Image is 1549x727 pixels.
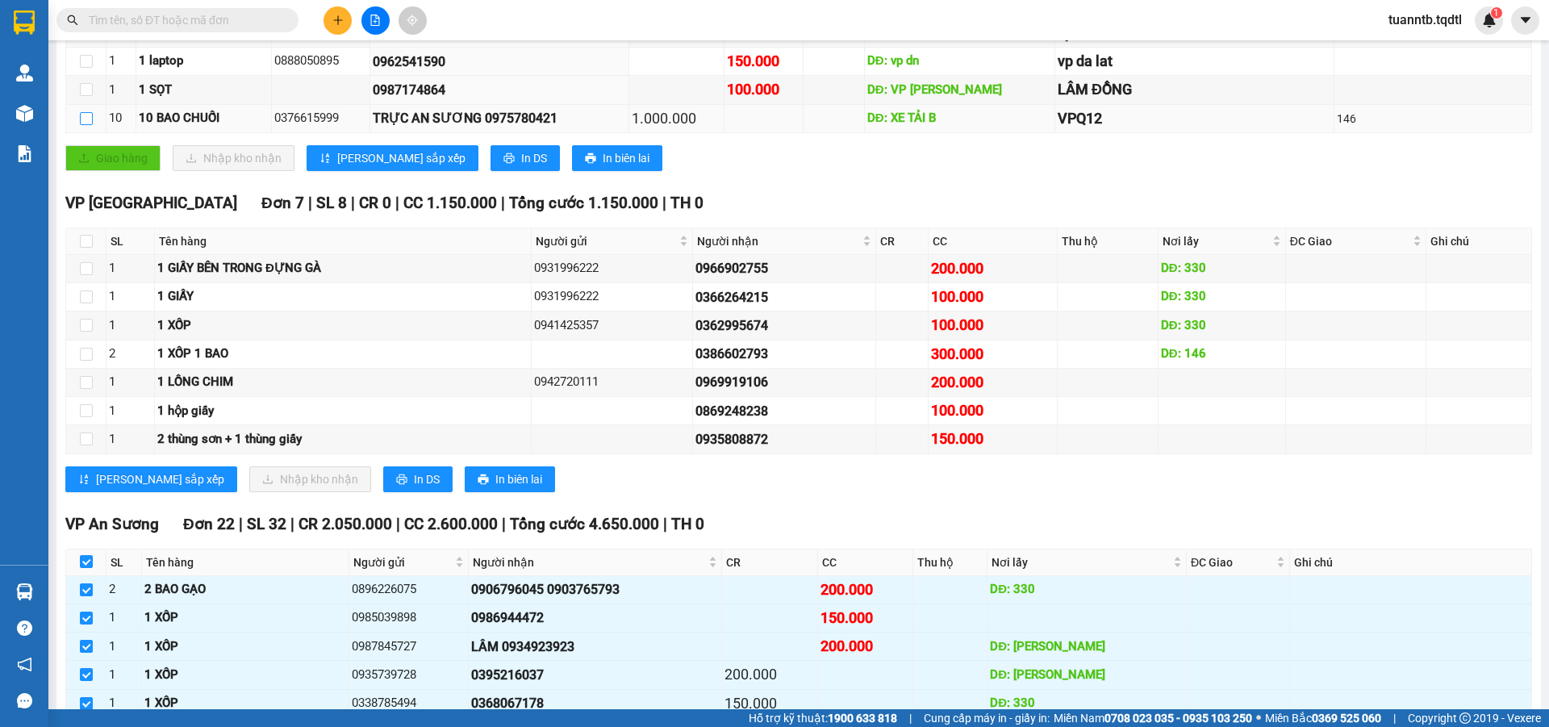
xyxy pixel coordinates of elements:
div: 1 [109,373,152,392]
img: solution-icon [16,145,33,162]
div: 1 XỐP 1 BAO [157,345,528,364]
span: | [501,194,505,212]
div: 200.000 [931,371,1054,394]
button: downloadNhập kho nhận [249,466,371,492]
div: 1 GIẤY BÊN TRONG ĐỰNG GÀ [157,259,528,278]
span: In biên lai [495,470,542,488]
th: SL [106,228,155,255]
div: 0386602793 [695,344,873,364]
span: | [351,194,355,212]
div: 10 [109,109,133,128]
button: printerIn biên lai [465,466,555,492]
span: sort-ascending [78,474,90,487]
div: 2 BAO GẠO [144,580,345,600]
th: Tên hàng [142,549,349,576]
button: printerIn biên lai [572,145,662,171]
div: 0935739728 [352,666,466,685]
span: In DS [521,149,547,167]
button: printerIn DS [383,466,453,492]
div: 1 [109,402,152,421]
div: DĐ: VP [PERSON_NAME] [867,81,1052,100]
div: 1 LỒNG CHIM [157,373,528,392]
div: 1 XỐP [144,694,345,713]
div: 1 [109,608,139,628]
div: 2 [109,345,152,364]
div: TRỰC AN SƯƠNG 0975780421 [373,108,626,128]
button: file-add [361,6,390,35]
span: Hỗ trợ kỹ thuật: [749,709,897,727]
th: Ghi chú [1426,228,1532,255]
div: vp da lat [1058,50,1331,73]
span: | [290,515,294,533]
div: 1 [109,694,139,713]
div: DĐ: [PERSON_NAME] [990,666,1184,685]
span: In biên lai [603,149,649,167]
div: DĐ: 330 [990,580,1184,600]
span: ĐC Giao [1290,232,1409,250]
img: logo-vxr [14,10,35,35]
span: | [395,194,399,212]
div: DĐ: 146 [1161,345,1283,364]
strong: 0708 023 035 - 0935 103 250 [1104,712,1252,725]
span: VP An Sương [65,515,159,533]
button: aim [399,6,427,35]
button: downloadNhập kho nhận [173,145,294,171]
th: CR [722,549,817,576]
span: copyright [1459,712,1471,724]
div: LÂM 0934923923 [471,637,719,657]
span: Tổng cước 1.150.000 [509,194,658,212]
span: plus [332,15,344,26]
span: TH 0 [670,194,704,212]
span: Đơn 22 [183,515,235,533]
div: 100.000 [931,314,1054,336]
div: 0935808872 [695,429,873,449]
div: 150.000 [727,50,800,73]
th: CC [929,228,1058,255]
sup: 1 [1491,7,1502,19]
span: notification [17,657,32,672]
div: 0966902755 [695,258,873,278]
span: TH 0 [671,515,704,533]
div: 1 [109,287,152,307]
span: Tổng cước 4.650.000 [510,515,659,533]
div: 0931996222 [534,259,690,278]
span: SL 32 [247,515,286,533]
button: printerIn DS [491,145,560,171]
th: Thu hộ [913,549,987,576]
span: question-circle [17,620,32,636]
div: 0888050895 [274,52,367,71]
div: 200.000 [724,663,814,686]
div: 1 XỐP [144,608,345,628]
div: DĐ: vp dn [867,52,1052,71]
th: CR [876,228,929,255]
span: search [67,15,78,26]
div: 0969919106 [695,372,873,392]
span: aim [407,15,418,26]
button: sort-ascending[PERSON_NAME] sắp xếp [307,145,478,171]
div: 0362995674 [695,315,873,336]
div: VPQ12 [1058,107,1331,130]
span: caret-down [1518,13,1533,27]
button: sort-ascending[PERSON_NAME] sắp xếp [65,466,237,492]
button: plus [324,6,352,35]
span: Nơi lấy [992,554,1170,571]
span: | [662,194,666,212]
span: 1 [1493,7,1499,19]
div: 0338785494 [352,694,466,713]
div: DĐ: [PERSON_NAME] [990,637,1184,657]
span: In DS [414,470,440,488]
div: 1 [109,259,152,278]
div: DĐ: 330 [1161,316,1283,336]
div: 1 [109,637,139,657]
div: 200.000 [820,579,910,601]
img: warehouse-icon [16,105,33,122]
div: 150.000 [931,428,1054,450]
span: tuanntb.tqdtl [1376,10,1475,30]
div: 1 [109,316,152,336]
div: 150.000 [724,692,814,715]
div: 300.000 [931,343,1054,366]
div: 100.000 [931,399,1054,422]
span: printer [585,153,596,165]
div: 0962541590 [373,52,626,72]
span: CR 0 [359,194,391,212]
